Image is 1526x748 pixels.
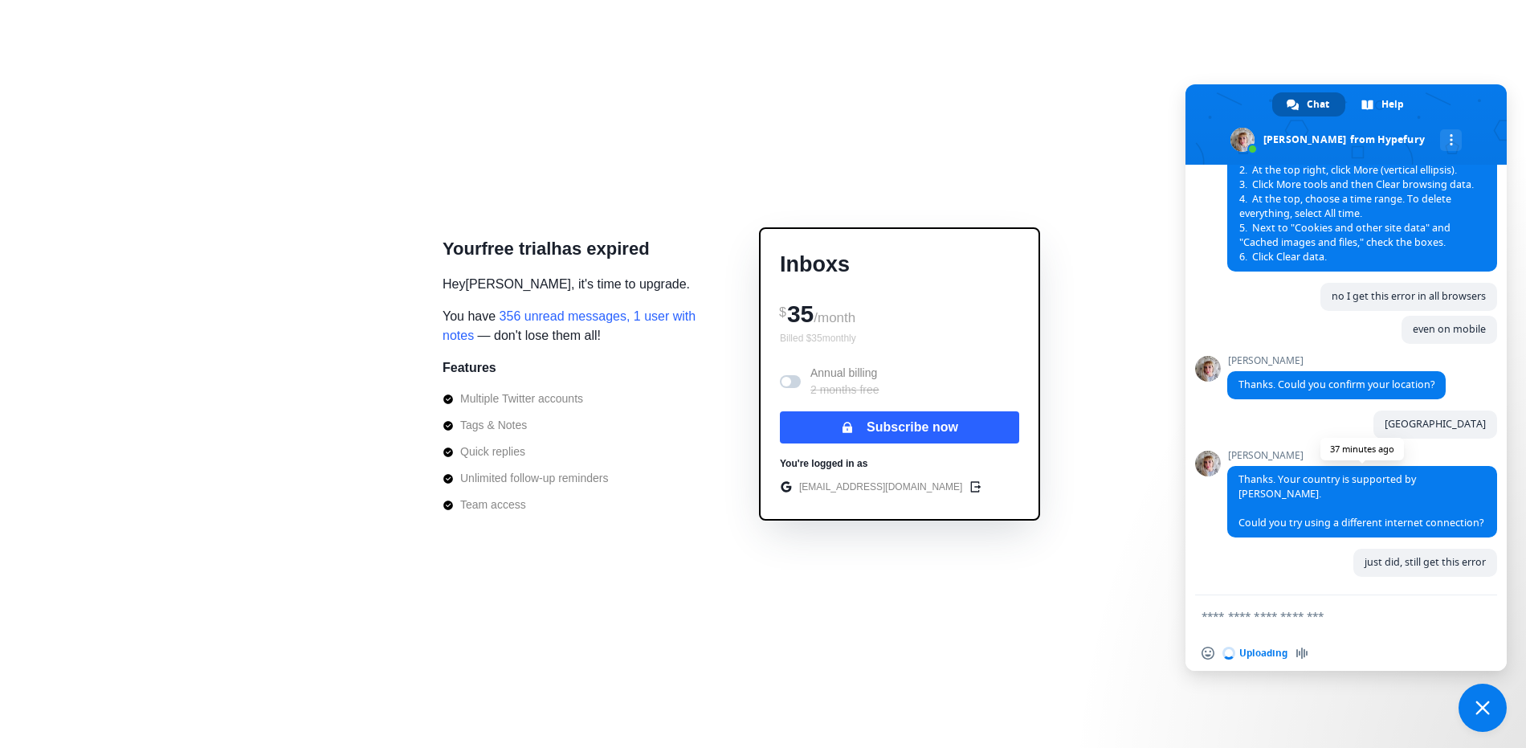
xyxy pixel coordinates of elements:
[780,411,1019,443] button: Subscribe now
[965,477,985,497] button: edit
[1239,178,1474,192] span: Click More tools and then Clear browsing data.
[1365,555,1486,569] span: just did, still get this error
[443,309,696,342] span: 356 unread messages, 1 user with notes
[1295,647,1308,660] span: Audio message
[1202,647,1214,660] span: Insert an emoji
[1459,684,1507,732] div: Close chat
[780,294,1019,331] div: 35
[780,248,1019,281] p: Inboxs
[1332,289,1486,303] span: no I get this error in all browsers
[1227,355,1446,366] span: [PERSON_NAME]
[443,470,608,487] li: Unlimited follow-up reminders
[1239,250,1327,264] span: Click Clear data.
[799,480,962,494] p: [EMAIL_ADDRESS][DOMAIN_NAME]
[1238,472,1483,529] span: Thanks. Your country is supported by [PERSON_NAME]. Could you try using a different internet conn...
[1381,92,1404,116] span: Help
[1440,129,1462,151] div: More channels
[443,235,650,262] p: Your free trial has expired
[1238,105,1486,264] span: Could you try clearing the cache and then try again, or use a different browser?
[443,307,716,345] span: You have — don't lose them all!
[780,331,1019,345] p: Billed $ 35 monthly
[1307,92,1329,116] span: Chat
[1238,378,1434,391] span: Thanks. Could you confirm your location?
[443,417,608,434] li: Tags & Notes
[814,310,855,325] span: /month
[443,390,608,407] li: Multiple Twitter accounts
[1413,322,1486,336] span: even on mobile
[1385,417,1486,431] span: [GEOGRAPHIC_DATA]
[443,443,608,460] li: Quick replies
[779,305,786,319] span: $
[810,382,879,399] p: 2 months free
[1347,92,1420,116] div: Help
[1227,450,1497,461] span: [PERSON_NAME]
[1239,192,1485,221] span: At the top, choose a time range. To delete everything, select All time.
[443,497,608,513] li: Team access
[443,358,496,378] p: Features
[443,275,690,294] p: Hey [PERSON_NAME] , it's time to upgrade.
[1239,221,1485,250] span: Next to "Cookies and other site data" and "Cached images and files," check the boxes.
[1239,163,1457,178] span: At the top right, click More (vertical ellipsis).
[810,365,879,399] p: Annual billing
[1202,609,1455,623] textarea: Compose your message...
[780,456,867,471] p: You're logged in as
[1272,92,1345,116] div: Chat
